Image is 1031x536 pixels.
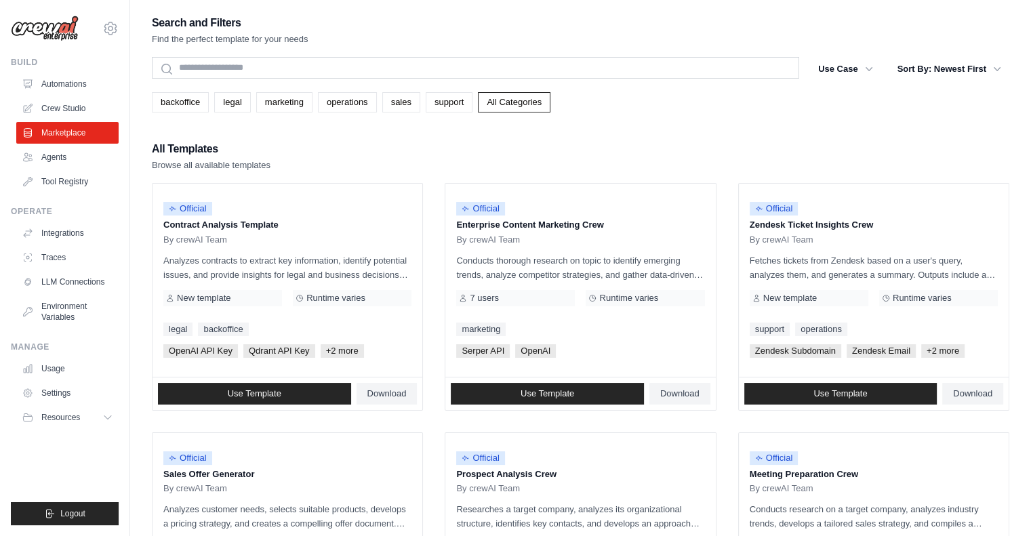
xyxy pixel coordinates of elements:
div: Build [11,57,119,68]
p: Conducts research on a target company, analyzes industry trends, develops a tailored sales strate... [750,502,998,531]
span: +2 more [321,344,364,358]
a: support [426,92,472,112]
a: Tool Registry [16,171,119,192]
a: Traces [16,247,119,268]
p: Sales Offer Generator [163,468,411,481]
a: marketing [456,323,506,336]
button: Use Case [810,57,881,81]
button: Resources [16,407,119,428]
a: legal [163,323,193,336]
a: Use Template [744,383,937,405]
a: legal [214,92,250,112]
a: support [750,323,790,336]
h2: Search and Filters [152,14,308,33]
a: marketing [256,92,312,112]
span: Logout [60,508,85,519]
p: Find the perfect template for your needs [152,33,308,46]
span: Download [953,388,992,399]
a: Environment Variables [16,295,119,328]
p: Conducts thorough research on topic to identify emerging trends, analyze competitor strategies, a... [456,253,704,282]
h2: All Templates [152,140,270,159]
a: LLM Connections [16,271,119,293]
span: By crewAI Team [750,234,813,245]
span: By crewAI Team [163,234,227,245]
span: Serper API [456,344,510,358]
span: By crewAI Team [456,483,520,494]
p: Fetches tickets from Zendesk based on a user's query, analyzes them, and generates a summary. Out... [750,253,998,282]
span: Official [750,202,798,215]
p: Contract Analysis Template [163,218,411,232]
img: Logo [11,16,79,41]
span: Official [456,451,505,465]
button: Logout [11,502,119,525]
p: Browse all available templates [152,159,270,172]
span: Use Template [813,388,867,399]
a: Marketplace [16,122,119,144]
span: Runtime varies [306,293,365,304]
span: New template [177,293,230,304]
span: Qdrant API Key [243,344,315,358]
p: Zendesk Ticket Insights Crew [750,218,998,232]
span: OpenAI [515,344,556,358]
a: Integrations [16,222,119,244]
a: Download [942,383,1003,405]
a: Download [649,383,710,405]
p: Prospect Analysis Crew [456,468,704,481]
a: Automations [16,73,119,95]
span: Runtime varies [599,293,658,304]
span: Official [163,451,212,465]
button: Sort By: Newest First [889,57,1009,81]
span: Use Template [228,388,281,399]
p: Enterprise Content Marketing Crew [456,218,704,232]
span: 7 users [470,293,499,304]
span: Download [660,388,700,399]
span: +2 more [921,344,965,358]
span: New template [763,293,817,304]
span: By crewAI Team [456,234,520,245]
p: Researches a target company, analyzes its organizational structure, identifies key contacts, and ... [456,502,704,531]
span: Official [163,202,212,215]
a: backoffice [152,92,209,112]
a: operations [318,92,377,112]
span: Download [367,388,407,399]
a: sales [382,92,420,112]
span: Runtime varies [893,293,952,304]
a: Download [357,383,418,405]
span: Official [456,202,505,215]
span: By crewAI Team [163,483,227,494]
a: Use Template [158,383,351,405]
p: Analyzes customer needs, selects suitable products, develops a pricing strategy, and creates a co... [163,502,411,531]
div: Operate [11,206,119,217]
a: Use Template [451,383,644,405]
a: Agents [16,146,119,168]
span: Zendesk Email [847,344,916,358]
span: Resources [41,412,80,423]
a: Usage [16,358,119,379]
a: Crew Studio [16,98,119,119]
p: Analyzes contracts to extract key information, identify potential issues, and provide insights fo... [163,253,411,282]
span: By crewAI Team [750,483,813,494]
p: Meeting Preparation Crew [750,468,998,481]
span: Zendesk Subdomain [750,344,841,358]
span: Official [750,451,798,465]
a: All Categories [478,92,550,112]
a: backoffice [198,323,248,336]
a: operations [795,323,847,336]
span: Use Template [521,388,574,399]
a: Settings [16,382,119,404]
div: Manage [11,342,119,352]
span: OpenAI API Key [163,344,238,358]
